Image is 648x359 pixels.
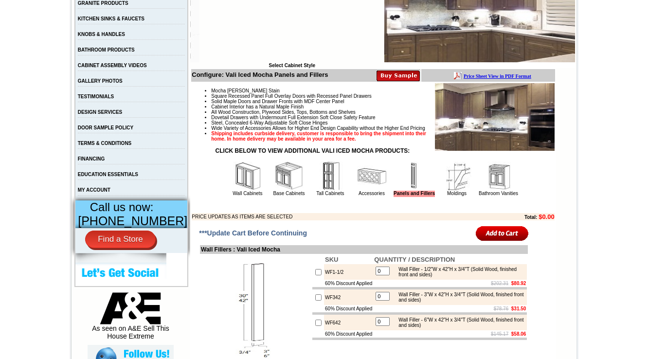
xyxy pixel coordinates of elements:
a: DESIGN SERVICES [78,109,123,115]
td: WF342 [324,289,373,305]
span: Square Recessed Panel Full Overlay Doors with Recessed Panel Drawers [211,93,372,99]
img: Tall Cabinets [316,162,345,191]
a: Accessories [359,191,385,196]
a: DOOR SAMPLE POLICY [78,125,133,130]
strong: CLICK BELOW TO VIEW ADDITIONAL VALI ICED MOCHA PRODUCTS: [216,147,410,154]
span: Cabinet Interior has a Natural Maple Finish [211,104,304,109]
a: GALLERY PHOTOS [78,78,123,84]
td: 60% Discount Applied [324,305,373,312]
img: Moldings [442,162,471,191]
strong: Shipping includes curbside delivery, customer is responsible to bring the shipment into their hom... [211,131,426,142]
a: EDUCATION ESSENTIALS [78,172,138,177]
img: Product Image [435,83,555,151]
span: Call us now: [90,200,154,214]
img: pdf.png [1,2,9,10]
img: Wall Cabinets [233,162,262,191]
a: Tall Cabinets [316,191,344,196]
a: Price Sheet View in PDF Format [11,1,79,10]
div: Wall Filler - 3"W x 42"H x 3/4"T (Solid Wood, finished front and sides) [394,292,524,303]
a: MY ACCOUNT [78,187,110,193]
b: $80.92 [511,281,526,286]
a: TERMS & CONDITIONS [78,141,132,146]
s: $145.17 [491,331,508,337]
b: $0.00 [539,213,555,220]
a: KNOBS & HANDLES [78,32,125,37]
b: $58.06 [511,331,526,337]
div: Wall Filler - 6"W x 42"H x 3/4"T (Solid Wood, finished front and sides) [394,317,524,328]
a: Find a Store [85,231,156,248]
td: 60% Discount Applied [324,280,373,287]
span: Dovetail Drawers with Undermount Full Extension Soft Close Safety Feature [211,115,375,120]
img: Bathroom Vanities [484,162,513,191]
b: Configure: Vali Iced Mocha Panels and Fillers [192,71,328,78]
span: All Wood Construction, Plywood Sides, Tops, Bottoms and Shelves [211,109,355,115]
span: [PHONE_NUMBER] [78,214,187,228]
b: $31.50 [511,306,526,311]
td: WF642 [324,315,373,330]
b: Select Cabinet Style [269,63,315,68]
td: Wall Fillers : Vali Iced Mocha [200,245,528,254]
span: Solid Maple Doors and Drawer Fronts with MDF Center Panel [211,99,344,104]
b: QUANTITY / DESCRIPTION [374,256,455,263]
img: Panels and Fillers [399,162,429,191]
span: Wide Variety of Accessories Allows for Higher End Design Capability without the Higher End Pricing [211,126,425,131]
td: 60% Discount Applied [324,330,373,338]
span: ***Update Cart Before Continuing [199,229,307,237]
a: TESTIMONIALS [78,94,114,99]
span: Steel, Concealed 6-Way Adjustable Soft Close Hinges [211,120,327,126]
td: PRICE UPDATES AS ITEMS ARE SELECTED [192,213,471,220]
a: Panels and Fillers [394,191,435,197]
a: KITCHEN SINKS & FAUCETS [78,16,144,21]
s: $202.31 [491,281,508,286]
a: Moldings [447,191,467,196]
span: Mocha [PERSON_NAME] Stain [211,88,280,93]
input: Add to Cart [476,225,529,241]
b: SKU [325,256,338,263]
div: Wall Filler - 1/2"W x 42"H x 3/4"T (Solid Wood, finished front and sides) [394,267,524,277]
a: Bathroom Vanities [479,191,518,196]
div: As seen on A&E Sell This House Extreme [88,292,174,345]
a: CABINET ASSEMBLY VIDEOS [78,63,147,68]
a: FINANCING [78,156,105,162]
s: $78.76 [494,306,509,311]
img: Accessories [357,162,386,191]
a: BATHROOM PRODUCTS [78,47,135,53]
a: Wall Cabinets [233,191,262,196]
img: Base Cabinets [274,162,304,191]
b: Total: [524,215,537,220]
b: Price Sheet View in PDF Format [11,4,79,9]
a: GRANITE PRODUCTS [78,0,128,6]
a: Base Cabinets [273,191,305,196]
td: WF1-1/2 [324,264,373,280]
